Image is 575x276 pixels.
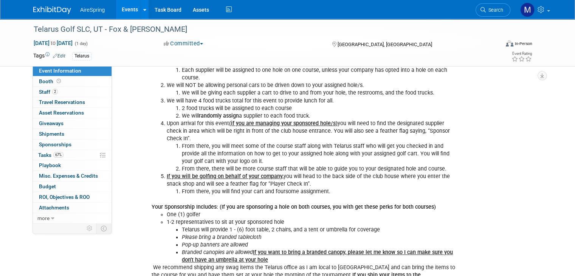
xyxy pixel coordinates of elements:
span: Sponsorships [39,141,71,147]
button: Committed [161,40,206,48]
span: Tasks [38,152,64,158]
a: Search [476,3,510,17]
span: AireSpring [80,7,105,13]
span: Shipments [39,131,64,137]
td: Toggle Event Tabs [96,223,112,233]
li: We will have 4 food trucks total for this event to provide lunch for all. [167,97,456,105]
a: ROI, Objectives & ROO [33,192,112,202]
span: Playbook [39,162,61,168]
li: From there, you will meet some of the course staff along with Telarus staff who will get you chec... [182,143,456,165]
span: Event Information [39,68,81,74]
u: (if you are managing your sponsored hole/s) [229,120,338,127]
img: Format-Inperson.png [506,40,513,47]
a: Travel Reservations [33,97,112,107]
span: Attachments [39,205,69,211]
a: more [33,213,112,223]
li: We will be giving each supplier a cart to drive to and from your hole, the restrooms, and the foo... [182,89,456,97]
span: 67% [53,152,64,158]
span: [DATE] [DATE] [33,40,73,47]
a: Budget [33,181,112,192]
a: Tasks67% [33,150,112,160]
span: Booth [39,78,62,84]
li: We will a supplier to each food truck. [182,112,456,120]
span: Asset Reservations [39,110,84,116]
div: Telarus Golf SLC, UT - Fox & [PERSON_NAME] [31,23,490,36]
li: 2 food trucks will be assigned to each course [182,105,456,112]
span: Budget [39,183,56,189]
a: Event Information [33,66,112,76]
i: Pop-up banners are allowed [182,242,248,248]
u: If you want to bring a branded canopy, please let me know so I can make sure you don’t have an um... [182,249,453,263]
a: Asset Reservations [33,108,112,118]
i: Please bring a branded tablecloth [182,234,262,240]
li: One (1) golfer [167,211,456,219]
a: Attachments [33,203,112,213]
span: more [37,215,50,221]
span: ROI, Objectives & ROO [39,194,90,200]
span: to [50,40,57,46]
span: 2 [52,89,58,95]
span: Booth not reserved yet [55,78,62,84]
span: Misc. Expenses & Credits [39,173,98,179]
span: Staff [39,89,58,95]
a: Staff2 [33,87,112,97]
li: From there, there will be more course staff that will be able to guide you to your designated hol... [182,165,456,173]
img: ExhibitDay [33,6,71,14]
a: Booth [33,76,112,87]
u: If you will be golfing on behalf of your company, [167,173,284,180]
b: Your Sponsorship Includes: (If you are sponsoring a hole on both courses, you with get these perk... [152,204,436,210]
a: Shipments [33,129,112,139]
a: Sponsorships [33,140,112,150]
li: We will NOT be allowing personal cars to be driven down to your assigned hole/s. [167,82,456,89]
span: Travel Reservations [39,99,85,105]
li: 1-2 representatives to sit at your sponsored hole [167,219,456,226]
li: you will head to the back side of the club house where you enter the snack shop and will see a fe... [167,173,456,188]
div: Event Format [459,39,532,51]
span: Search [486,7,503,13]
div: Telarus [72,52,91,60]
img: Matthew Peck [520,3,535,17]
b: randomly assign [199,113,239,119]
td: Personalize Event Tab Strip [83,223,96,233]
span: [GEOGRAPHIC_DATA], [GEOGRAPHIC_DATA] [338,42,432,47]
span: Giveaways [39,120,64,126]
i: Branded canopies are allowed [182,249,253,256]
a: Misc. Expenses & Credits [33,171,112,181]
td: Tags [33,52,65,60]
li: Telarus will provide 1 - (6) foot table, 2 chairs, and a tent or umbrella for coverage [182,226,456,234]
li: Each supplier will be assigned to one hole on one course, unless your company has opted into a ho... [182,67,456,82]
a: Playbook [33,160,112,171]
a: Giveaways [33,118,112,129]
a: Edit [53,53,65,59]
li: Upon arrival for this event you will need to find the designated supplier check in area which wil... [167,120,456,143]
li: From there, you will find your cart and foursome assignment. [182,188,456,195]
div: Event Rating [511,52,532,56]
div: In-Person [515,41,532,47]
span: (1 day) [74,41,88,46]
